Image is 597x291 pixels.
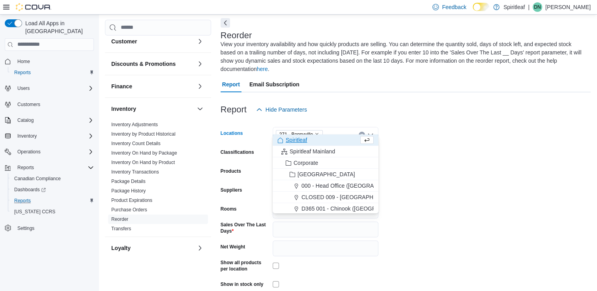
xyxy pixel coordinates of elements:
[273,203,378,215] button: D365 001 - Chinook ([GEOGRAPHIC_DATA])
[221,281,264,287] label: Show in stock only
[301,205,413,213] span: D365 001 - Chinook ([GEOGRAPHIC_DATA])
[221,259,269,272] label: Show all products per location
[111,160,175,165] a: Inventory On Hand by Product
[111,60,176,68] h3: Discounts & Promotions
[273,157,378,169] button: Corporate
[111,37,137,45] h3: Customer
[221,222,269,234] label: Sales Over The Last Days
[195,37,205,46] button: Customer
[14,116,94,125] span: Catalog
[2,222,97,233] button: Settings
[273,192,378,203] button: CLOSED 009 - [GEOGRAPHIC_DATA].
[17,58,30,65] span: Home
[11,68,34,77] a: Reports
[17,164,34,171] span: Reports
[545,2,591,12] p: [PERSON_NAME]
[14,175,61,182] span: Canadian Compliance
[257,66,268,72] a: here
[2,162,97,173] button: Reports
[221,244,245,250] label: Net Weight
[105,120,211,237] div: Inventory
[111,178,146,185] span: Package Details
[301,182,407,190] span: 000 - Head Office ([GEOGRAPHIC_DATA])
[111,197,152,203] span: Product Expirations
[286,136,307,144] span: Spiritleaf
[2,99,97,110] button: Customers
[111,244,194,252] button: Loyalty
[5,52,94,254] nav: Complex example
[111,121,158,128] span: Inventory Adjustments
[273,146,378,157] button: Spiritleaf Mainland
[14,163,94,172] span: Reports
[17,101,40,108] span: Customers
[11,185,94,194] span: Dashboards
[14,84,94,93] span: Users
[294,159,318,167] span: Corporate
[11,185,49,194] a: Dashboards
[111,140,161,147] span: Inventory Count Details
[111,169,159,175] span: Inventory Transactions
[195,243,205,253] button: Loyalty
[195,82,205,91] button: Finance
[14,100,43,109] a: Customers
[111,216,128,222] a: Reorder
[111,207,147,213] a: Purchase Orders
[111,179,146,184] a: Package Details
[301,193,399,201] span: CLOSED 009 - [GEOGRAPHIC_DATA].
[221,105,247,114] h3: Report
[17,85,30,91] span: Users
[111,122,158,127] a: Inventory Adjustments
[221,187,242,193] label: Suppliers
[111,141,161,146] a: Inventory Count Details
[111,216,128,222] span: Reorder
[111,244,131,252] h3: Loyalty
[17,133,37,139] span: Inventory
[14,147,94,157] span: Operations
[111,159,175,166] span: Inventory On Hand by Product
[11,174,64,183] a: Canadian Compliance
[2,131,97,142] button: Inventory
[473,3,489,11] input: Dark Mode
[298,170,355,178] span: [GEOGRAPHIC_DATA]
[111,82,194,90] button: Finance
[17,225,34,231] span: Settings
[222,76,240,92] span: Report
[221,168,241,174] label: Products
[111,188,146,194] span: Package History
[290,147,335,155] span: Spiritleaf Mainland
[8,173,97,184] button: Canadian Compliance
[14,163,37,172] button: Reports
[359,132,365,138] button: Clear input
[221,130,243,136] label: Locations
[273,169,378,180] button: [GEOGRAPHIC_DATA]
[2,146,97,157] button: Operations
[14,198,31,204] span: Reports
[11,196,34,205] a: Reports
[279,131,313,138] span: 271 - Bonnyville
[16,3,51,11] img: Cova
[111,60,194,68] button: Discounts & Promotions
[111,226,131,231] a: Transfers
[14,147,44,157] button: Operations
[8,195,97,206] button: Reports
[221,149,254,155] label: Classifications
[111,82,132,90] h3: Finance
[14,131,40,141] button: Inventory
[111,131,176,137] a: Inventory by Product Historical
[14,223,94,233] span: Settings
[11,207,58,216] a: [US_STATE] CCRS
[2,115,97,126] button: Catalog
[249,76,299,92] span: Email Subscription
[111,105,136,113] h3: Inventory
[11,68,94,77] span: Reports
[14,84,33,93] button: Users
[14,56,94,66] span: Home
[111,150,177,156] span: Inventory On Hand by Package
[533,2,542,12] div: Danielle N
[367,132,374,138] button: Close list of options
[221,18,230,28] button: Next
[314,132,319,137] button: Remove 271 - Bonnyville from selection in this group
[17,117,34,123] span: Catalog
